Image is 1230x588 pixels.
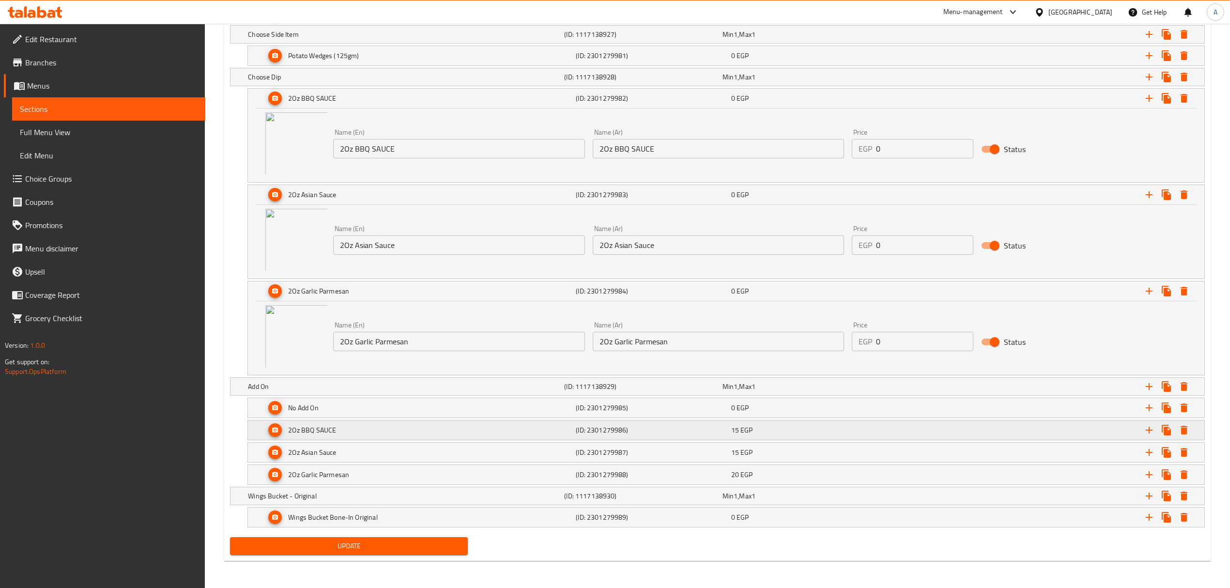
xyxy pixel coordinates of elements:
button: Clone new choice [1158,466,1175,483]
p: EGP [859,336,872,347]
span: 0 [731,92,735,105]
span: EGP [737,49,749,62]
span: 15 [731,424,739,436]
a: Edit Menu [12,144,205,167]
span: 0 [731,188,735,201]
button: Delete Wings Bucket Bone-In Original [1175,509,1193,526]
span: Menus [27,80,198,92]
a: Coverage Report [4,283,205,307]
button: Add new choice [1140,466,1158,483]
h5: (ID: 1117138930) [564,491,718,501]
button: Delete Add On [1175,378,1193,395]
h5: (ID: 2301279985) [576,403,727,413]
div: Expand [248,89,1204,108]
button: Delete 2Oz Garlic Parmesan [1175,466,1193,483]
h5: 2Oz Asian Sauce [288,448,336,457]
div: Expand [231,487,1204,505]
div: Expand [231,68,1204,86]
button: Clone new choice [1158,444,1175,461]
a: Support.OpsPlatform [5,365,66,378]
div: Expand [248,420,1204,440]
input: Please enter price [876,139,974,158]
h5: (ID: 2301279987) [576,448,727,457]
span: EGP [737,188,749,201]
button: Clone choice group [1158,26,1175,43]
span: Min [723,490,734,502]
span: 0 [731,49,735,62]
h5: 2Oz Garlic Parmesan [288,470,349,480]
button: Add new choice [1140,399,1158,417]
span: 1 [734,380,738,393]
div: , [723,491,876,501]
div: Expand [248,398,1204,418]
input: Enter name Ar [593,332,844,351]
span: EGP [740,468,753,481]
span: 1 [752,28,755,41]
span: 1 [734,28,738,41]
h5: 2Oz Garlic Parmesan [288,286,349,296]
span: Version: [5,339,29,352]
button: Clone choice group [1158,68,1175,86]
span: Status [1004,240,1026,251]
span: 20 [731,468,739,481]
h5: 2Oz BBQ SAUCE [288,425,336,435]
h5: (ID: 1117138928) [564,72,718,82]
span: EGP [737,402,749,414]
h5: (ID: 1117138929) [564,382,718,391]
button: Add new choice [1140,186,1158,203]
a: Choice Groups [4,167,205,190]
input: Please enter price [876,235,974,255]
button: Add new choice group [1140,487,1158,505]
div: Expand [248,443,1204,462]
div: Expand [231,26,1204,43]
span: Status [1004,336,1026,348]
span: 15 [731,446,739,459]
span: 1 [752,71,755,83]
input: Enter name Ar [593,139,844,158]
span: Min [723,28,734,41]
a: Grocery Checklist [4,307,205,330]
div: [GEOGRAPHIC_DATA] [1048,7,1112,17]
span: A [1214,7,1217,17]
div: Expand [248,281,1204,301]
button: Add new choice [1140,47,1158,64]
button: Clone choice group [1158,487,1175,505]
div: Expand [248,508,1204,527]
span: Coupons [25,196,198,208]
a: Menus [4,74,205,97]
div: Expand [248,185,1204,204]
img: F8BD58D155DCFFF80B455E9CA6BE0061 [265,209,327,271]
span: Max [739,71,751,83]
h5: (ID: 2301279989) [576,512,727,522]
button: Add new choice group [1140,378,1158,395]
div: , [723,30,876,39]
span: EGP [737,285,749,297]
span: Max [739,380,751,393]
button: Delete No Add On [1175,399,1193,417]
div: , [723,72,876,82]
span: EGP [737,92,749,105]
h5: (ID: 2301279986) [576,425,727,435]
span: Update [238,540,460,552]
span: 1 [734,71,738,83]
a: Sections [12,97,205,121]
button: Delete Choose Side Item [1175,26,1193,43]
input: Enter name Ar [593,235,844,255]
span: Full Menu View [20,126,198,138]
button: Delete 2Oz Asian Sauce [1175,186,1193,203]
button: Add new choice [1140,421,1158,439]
img: 9D64B3898A3C493412E05234499BD16B [265,305,327,367]
button: Clone choice group [1158,378,1175,395]
span: 0 [731,285,735,297]
button: Clone new choice [1158,186,1175,203]
h5: Wings Bucket Bone-In Original [288,512,377,522]
h5: (ID: 2301279984) [576,286,727,296]
h5: Wings Bucket - Original [248,491,560,501]
button: Clone new choice [1158,421,1175,439]
span: EGP [740,424,753,436]
div: Expand [231,378,1204,395]
button: Delete Potato Wedges (125gm) [1175,47,1193,64]
button: Add new choice [1140,444,1158,461]
input: Enter name En [333,332,584,351]
span: EGP [740,446,753,459]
